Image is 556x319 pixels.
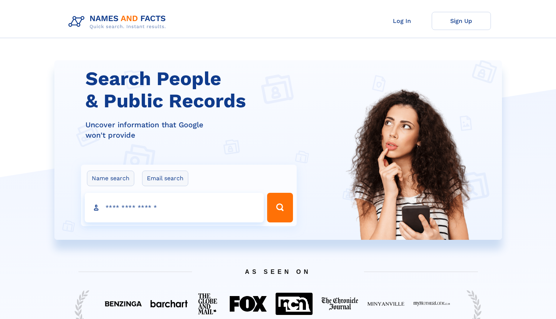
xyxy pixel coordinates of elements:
[85,193,264,222] input: search input
[321,297,358,310] img: Featured on The Chronicle Journal
[413,301,450,306] img: Featured on My Mother Lode
[230,296,267,312] img: Featured on FOX 40
[373,12,432,30] a: Log In
[151,300,188,307] img: Featured on BarChart
[367,301,404,306] img: Featured on Minyanville
[85,120,301,140] div: Uncover information that Google won't provide
[65,12,172,32] img: Logo Names and Facts
[196,292,221,316] img: Featured on The Globe And Mail
[142,171,188,186] label: Email search
[67,259,489,284] span: AS SEEN ON
[105,301,142,306] img: Featured on Benzinga
[85,68,301,112] h1: Search People & Public Records
[341,87,478,277] img: Search People and Public records
[267,193,293,222] button: Search Button
[432,12,491,30] a: Sign Up
[276,293,313,315] img: Featured on NCN
[87,171,134,186] label: Name search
